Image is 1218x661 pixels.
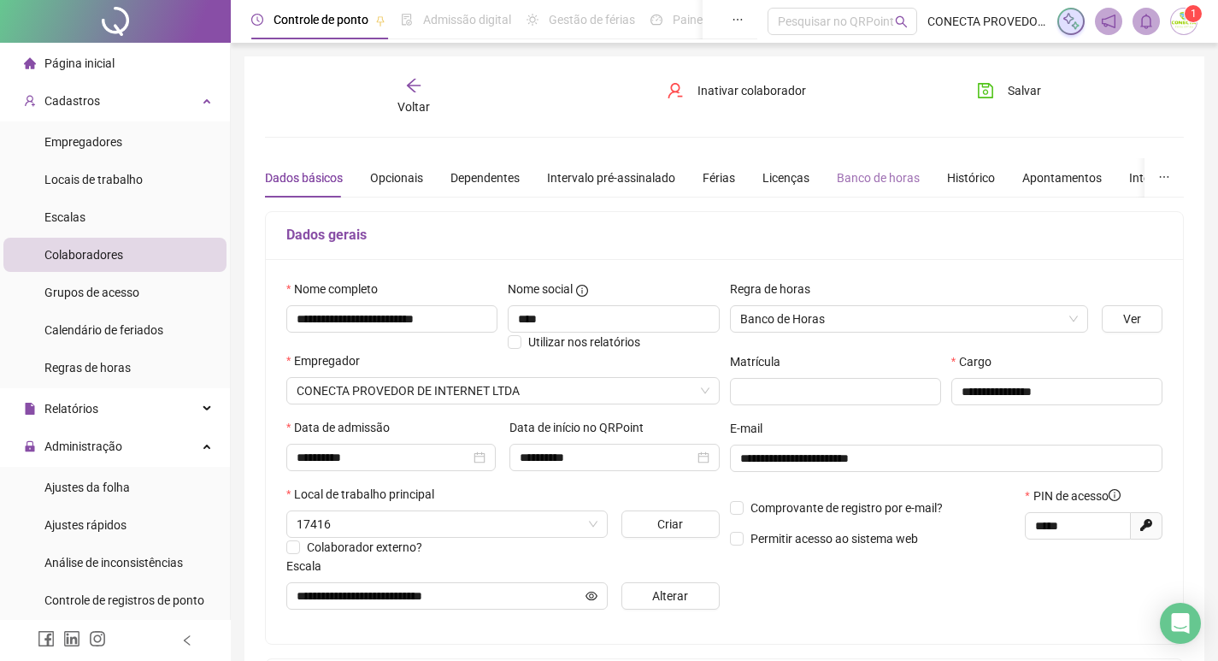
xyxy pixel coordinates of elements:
[703,168,735,187] div: Férias
[286,225,1162,245] h5: Dados gerais
[44,402,98,416] span: Relatórios
[1102,305,1162,333] button: Ver
[1129,168,1192,187] div: Integrações
[576,285,588,297] span: info-circle
[508,280,573,298] span: Nome social
[895,15,908,28] span: search
[370,168,423,187] div: Opcionais
[673,13,739,27] span: Painel do DP
[24,403,36,415] span: file
[181,634,193,646] span: left
[63,630,80,647] span: linkedin
[509,418,655,437] label: Data de início no QRPoint
[947,168,995,187] div: Histórico
[44,593,204,607] span: Controle de registros de ponto
[1008,81,1041,100] span: Salvar
[730,419,774,438] label: E-mail
[307,540,422,554] span: Colaborador externo?
[1022,168,1102,187] div: Apontamentos
[1144,158,1184,198] button: ellipsis
[697,81,806,100] span: Inativar colaborador
[44,556,183,570] span: Análise de inconsistências
[964,77,1054,104] button: Salvar
[1158,171,1170,183] span: ellipsis
[650,14,662,26] span: dashboard
[265,168,343,187] div: Dados básicos
[1139,14,1154,29] span: bell
[286,485,445,504] label: Local de trabalho principal
[397,100,430,114] span: Voltar
[89,630,106,647] span: instagram
[1160,603,1201,644] div: Open Intercom Messenger
[450,168,520,187] div: Dependentes
[1101,14,1116,29] span: notification
[24,57,36,69] span: home
[44,361,131,375] span: Regras de horas
[251,14,263,26] span: clock-circle
[44,481,130,494] span: Ajustes da folha
[423,13,511,27] span: Admissão digital
[657,515,683,534] span: Criar
[547,168,675,187] div: Intervalo pré-assinalado
[1191,8,1197,20] span: 1
[44,135,122,149] span: Empregadores
[1185,5,1202,22] sup: Atualize o seu contato no menu Meus Dados
[44,323,163,337] span: Calendário de feriados
[549,13,635,27] span: Gestão de férias
[44,94,100,108] span: Cadastros
[740,306,1078,332] span: Banco de Horas
[286,557,332,575] label: Escala
[527,14,538,26] span: sun
[585,590,597,602] span: eye
[654,77,819,104] button: Inativar colaborador
[44,248,123,262] span: Colaboradores
[44,210,85,224] span: Escalas
[951,352,1003,371] label: Cargo
[528,335,640,349] span: Utilizar nos relatórios
[977,82,994,99] span: save
[44,173,143,186] span: Locais de trabalho
[297,511,597,537] span: 17416
[44,56,115,70] span: Página inicial
[1109,489,1121,501] span: info-circle
[274,13,368,27] span: Controle de ponto
[730,352,791,371] label: Matrícula
[750,532,918,546] span: Permitir acesso ao sistema web
[1123,310,1141,328] span: Ver
[44,440,122,453] span: Administração
[1033,487,1121,505] span: PIN de acesso
[1171,9,1197,34] img: 34453
[44,286,139,299] span: Grupos de acesso
[24,440,36,452] span: lock
[837,168,920,187] div: Banco de horas
[24,95,36,107] span: user-add
[375,15,385,26] span: pushpin
[297,378,709,404] span: CONECTA PROVEDOR DE INTERNET LTDA
[405,77,422,94] span: arrow-left
[1062,12,1080,31] img: sparkle-icon.fc2bf0ac1784a2077858766a79e2daf3.svg
[38,630,55,647] span: facebook
[732,14,744,26] span: ellipsis
[286,280,389,298] label: Nome completo
[286,418,401,437] label: Data de admissão
[927,12,1047,31] span: CONECTA PROVEDOR DE INTERNET LTDA
[762,168,809,187] div: Licenças
[667,82,684,99] span: user-delete
[401,14,413,26] span: file-done
[621,582,720,610] button: Alterar
[44,518,127,532] span: Ajustes rápidos
[286,351,371,370] label: Empregador
[750,501,943,515] span: Comprovante de registro por e-mail?
[621,511,720,538] button: Criar
[730,280,821,298] label: Regra de horas
[652,587,688,605] span: Alterar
